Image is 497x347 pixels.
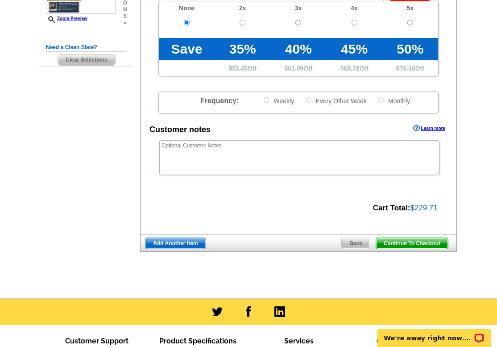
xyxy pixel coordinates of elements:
span: 68.72 [344,65,359,72]
input: Every Other Week [306,97,311,103]
span: 53.45 [232,65,248,72]
iframe: LiveChat chat widget [372,319,497,347]
h5: Need a Clean Slate? [46,43,127,52]
label: Every Other Week [305,96,367,105]
input: Weekly [264,97,269,103]
span: s [123,13,127,20]
a: Zoom Preview [46,16,87,21]
span: Continue To Checkout [376,238,448,249]
td: 4x [327,1,382,15]
strong: Cart Total: [373,204,410,212]
td: 50% [382,38,438,60]
td: $ Off [270,60,326,76]
span: $229.71 [410,204,438,212]
span: Product Specifications [159,337,236,345]
a: Back [341,238,370,249]
span: Clear Selections [58,54,115,65]
div: Customer notes [149,124,211,136]
span: Customer Support [65,337,128,345]
td: 45% [327,38,382,60]
td: $ Off [382,60,438,76]
span: » [123,20,127,26]
span: Back [342,238,370,249]
td: Save [159,38,215,60]
span: Frequency: [200,97,239,105]
span: n [123,6,127,13]
td: 40% [270,38,326,60]
td: None [159,1,215,15]
td: 5x [382,1,438,15]
td: $ Off [215,60,270,76]
label: Monthly [377,96,410,105]
span: 76.36 [400,65,415,72]
td: 2x [215,1,270,15]
input: Monthly [378,97,384,103]
label: Weekly [263,96,294,105]
td: 3x [270,1,326,15]
td: $ Off [327,60,382,76]
span: Add Another Item [145,238,205,249]
span: 61.09 [288,65,303,72]
span: Services [284,337,314,345]
a: Add Another Item [145,238,206,249]
td: 35% [215,38,270,60]
a: Learn more [413,125,445,132]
